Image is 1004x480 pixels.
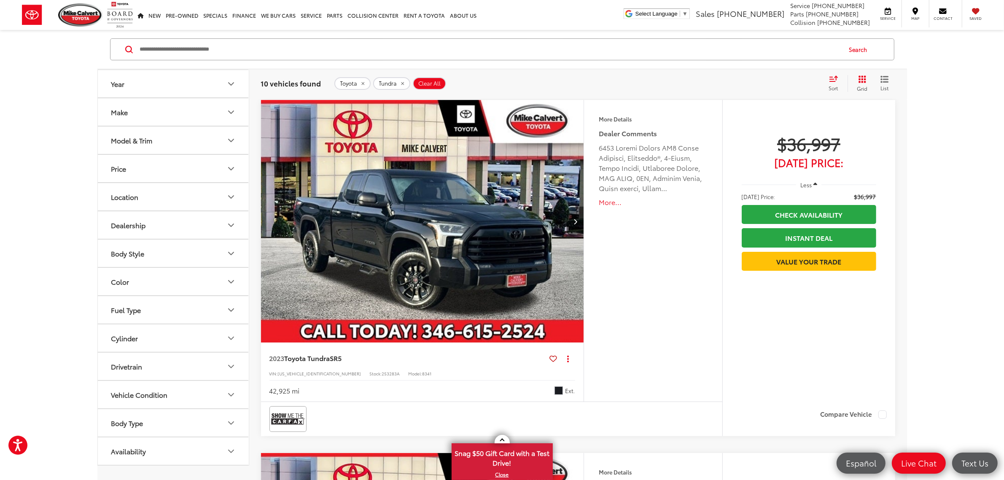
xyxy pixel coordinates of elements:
span: $36,997 [854,192,876,201]
input: Search by Make, Model, or Keyword [139,39,841,59]
button: DealershipDealership [98,211,250,239]
div: Dealership [226,220,236,230]
span: [DATE] Price: [742,192,775,201]
button: AvailabilityAvailability [98,437,250,465]
span: VIN: [269,370,278,377]
img: 2023 Toyota Tundra SR5 [261,100,585,343]
a: Value Your Trade [742,252,876,271]
button: Actions [560,351,575,366]
div: Availability [226,446,236,456]
button: Vehicle ConditionVehicle Condition [98,381,250,408]
button: YearYear [98,70,250,97]
a: 2023Toyota TundraSR5 [269,353,546,363]
span: SR5 [330,353,342,363]
span: Saved [966,16,985,21]
div: Fuel Type [111,306,141,314]
div: Make [111,108,128,116]
button: Clear All [413,77,446,90]
div: Body Style [226,248,236,258]
span: Live Chat [897,458,941,468]
div: Location [111,193,139,201]
span: ▼ [682,11,688,17]
div: 42,925 mi [269,386,300,396]
a: Español [837,453,886,474]
span: Toyota [340,80,358,87]
span: Sort [829,84,838,92]
span: Map [906,16,925,21]
span: dropdown dots [567,355,569,362]
span: Grid [857,85,868,92]
span: Sales [696,8,715,19]
a: 2023 Toyota Tundra SR52023 Toyota Tundra SR52023 Toyota Tundra SR52023 Toyota Tundra SR5 [261,100,585,342]
button: Select sort value [825,75,848,92]
span: 253283A [382,370,400,377]
a: Instant Deal [742,228,876,247]
img: Mike Calvert Toyota [58,3,103,27]
span: Collision [790,18,816,27]
div: Cylinder [111,334,138,342]
span: Parts [790,10,804,18]
span: Service [790,1,810,10]
span: Ext. [565,387,575,395]
div: Model & Trim [111,136,153,144]
button: LocationLocation [98,183,250,210]
div: Make [226,107,236,117]
button: remove Toyota [334,77,371,90]
div: Color [111,278,129,286]
div: Color [226,276,236,286]
span: [PHONE_NUMBER] [817,18,870,27]
div: Vehicle Condition [111,391,168,399]
div: Price [226,163,236,173]
span: Snag $50 Gift Card with a Test Drive! [452,444,552,470]
span: Español [842,458,880,468]
span: [DATE] Price: [742,158,876,167]
div: Model & Trim [226,135,236,145]
span: 10 vehicles found [261,78,321,88]
span: 8341 [423,370,432,377]
button: Body TypeBody Type [98,409,250,437]
span: $36,997 [742,133,876,154]
div: Fuel Type [226,305,236,315]
button: Body StyleBody Style [98,240,250,267]
img: View CARFAX report [271,408,305,430]
label: Compare Vehicle [821,410,887,419]
div: Body Type [226,418,236,428]
button: More... [599,197,707,207]
div: Availability [111,447,146,455]
h4: More Details [599,469,707,475]
div: Drivetrain [111,362,143,370]
div: Body Style [111,249,145,257]
div: Dealership [111,221,146,229]
span: Service [878,16,897,21]
a: Live Chat [892,453,946,474]
button: remove Tundra [373,77,410,90]
button: CylinderCylinder [98,324,250,352]
span: [PHONE_NUMBER] [717,8,784,19]
span: Contact [934,16,953,21]
span: [PHONE_NUMBER] [806,10,859,18]
a: Select Language​ [635,11,688,17]
button: Grid View [848,75,874,92]
button: Search [841,39,880,60]
span: Clear All [419,80,441,87]
div: Year [226,78,236,89]
button: List View [874,75,895,92]
div: Cylinder [226,333,236,343]
button: Model & TrimModel & Trim [98,127,250,154]
span: Text Us [957,458,993,468]
a: Check Availability [742,205,876,224]
span: [PHONE_NUMBER] [812,1,864,10]
h5: Dealer Comments [599,128,707,138]
span: Midnight Black Metallic [554,386,563,395]
div: Price [111,164,127,173]
button: DrivetrainDrivetrain [98,353,250,380]
div: Location [226,191,236,202]
button: MakeMake [98,98,250,126]
span: 2023 [269,353,285,363]
button: ColorColor [98,268,250,295]
span: List [880,84,889,92]
span: Stock: [370,370,382,377]
a: Text Us [952,453,998,474]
